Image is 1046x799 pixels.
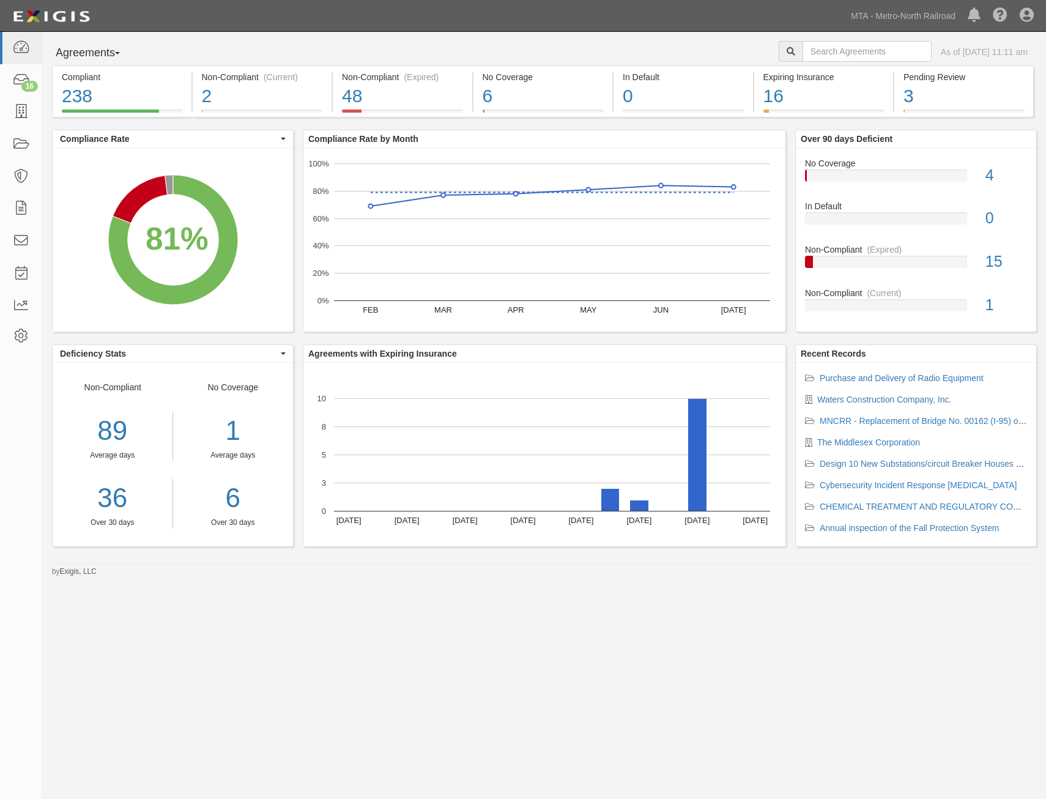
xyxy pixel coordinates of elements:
div: Non-Compliant (Expired) [342,71,463,83]
a: The Middlesex Corporation [817,437,920,447]
div: 6 [483,83,604,110]
input: Search Agreements [803,41,932,62]
div: Expiring Insurance [763,71,885,83]
text: APR [508,305,524,314]
a: Purchase and Delivery of Radio Equipment [820,373,984,383]
div: Non-Compliant [796,243,1036,256]
div: 0 [623,83,744,110]
text: [DATE] [453,516,478,525]
text: 0% [317,296,329,305]
svg: A chart. [303,363,785,546]
div: 4 [976,165,1036,187]
text: JUN [653,305,669,314]
text: 3 [322,478,326,488]
svg: A chart. [53,148,293,332]
a: Non-Compliant(Current)1 [805,287,1027,321]
button: Deficiency Stats [53,345,293,362]
text: 8 [322,422,326,431]
a: Non-Compliant(Expired)48 [333,110,472,119]
text: 20% [313,269,328,278]
text: 5 [322,450,326,459]
button: Agreements [52,41,144,65]
text: 60% [313,214,328,223]
div: No Coverage [796,157,1036,169]
button: Compliance Rate [53,130,293,147]
div: 238 [62,83,182,110]
text: [DATE] [511,516,536,525]
text: FEB [363,305,378,314]
div: As of [DATE] 11:11 am [941,46,1028,58]
a: Cybersecurity Incident Response [MEDICAL_DATA] [820,480,1017,490]
i: Help Center - Complianz [993,9,1007,23]
text: 40% [313,241,328,250]
text: 10 [317,394,326,403]
div: In Default [796,200,1036,212]
a: 6 [182,479,284,518]
small: by [52,567,97,577]
div: 89 [53,412,172,450]
a: Waters Construction Company, Inc. [817,395,951,404]
div: 81% [146,217,209,261]
text: [DATE] [684,516,710,525]
div: Over 30 days [182,518,284,528]
div: (Expired) [867,243,902,256]
div: (Current) [264,71,298,83]
a: Pending Review3 [894,110,1034,119]
a: Non-Compliant(Current)2 [193,110,332,119]
a: Compliant238 [52,110,191,119]
div: 0 [976,207,1036,229]
b: Agreements with Expiring Insurance [308,349,457,359]
a: In Default0 [805,200,1027,243]
a: MTA - Metro-North Railroad [845,4,962,28]
div: No Coverage [483,71,604,83]
span: Compliance Rate [60,133,278,145]
text: 0 [322,507,326,516]
text: 100% [308,159,329,168]
div: 1 [976,294,1036,316]
b: Over 90 days Deficient [801,134,892,144]
div: 48 [342,83,463,110]
div: 2 [202,83,323,110]
img: Logo [9,6,94,28]
a: No Coverage4 [805,157,1027,201]
div: Pending Review [903,71,1024,83]
svg: A chart. [303,148,785,332]
text: [DATE] [626,516,651,525]
div: 1 [182,412,284,450]
text: 80% [313,187,328,196]
text: [DATE] [568,516,593,525]
div: 16 [21,81,38,92]
div: (Expired) [404,71,439,83]
a: Expiring Insurance16 [754,110,894,119]
div: Average days [53,450,172,461]
text: MAY [580,305,597,314]
div: Non-Compliant [796,287,1036,299]
text: MAR [434,305,452,314]
a: 36 [53,479,172,518]
text: [DATE] [395,516,420,525]
a: Non-Compliant(Expired)15 [805,243,1027,287]
div: Non-Compliant [53,381,173,528]
div: No Coverage [173,381,294,528]
div: In Default [623,71,744,83]
b: Recent Records [801,349,866,359]
text: [DATE] [721,305,746,314]
a: Annual inspection of the Fall Protection System [820,523,999,533]
div: Over 30 days [53,518,172,528]
text: [DATE] [743,516,768,525]
a: In Default0 [614,110,753,119]
div: 3 [903,83,1024,110]
div: Non-Compliant (Current) [202,71,323,83]
span: Deficiency Stats [60,347,278,360]
div: Average days [182,450,284,461]
div: Compliant [62,71,182,83]
div: 15 [976,251,1036,273]
b: Compliance Rate by Month [308,134,418,144]
div: (Current) [867,287,901,299]
div: 16 [763,83,885,110]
